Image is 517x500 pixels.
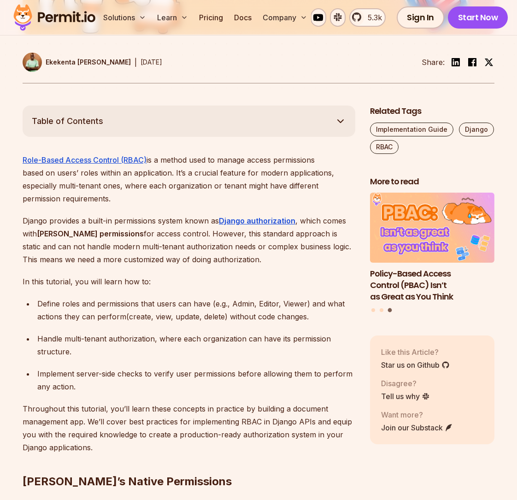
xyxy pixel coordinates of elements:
[484,58,493,67] img: twitter
[371,308,375,312] button: Go to slide 1
[450,57,461,68] img: linkedin
[459,123,494,136] a: Django
[370,193,494,263] img: Policy-Based Access Control (PBAC) Isn’t as Great as You Think
[23,53,131,72] a: Ekekenta [PERSON_NAME]
[349,8,386,27] a: 5.3k
[37,229,144,238] strong: [PERSON_NAME] permissions
[230,8,255,27] a: Docs
[362,12,382,23] span: 5.3k
[381,409,453,420] p: Want more?
[397,6,444,29] a: Sign In
[388,308,392,312] button: Go to slide 3
[448,6,508,29] a: Start Now
[467,57,478,68] img: facebook
[23,106,355,137] button: Table of Contents
[23,437,355,489] h2: [PERSON_NAME]’s Native Permissions
[381,359,450,371] a: Star us on Github
[23,275,355,288] p: In this tutorial, you will learn how to:
[381,347,450,358] p: Like this Article?
[37,297,355,323] div: Define roles and permissions that users can have (e.g., Admin, Editor, Viewer) and what actions t...
[37,332,355,358] div: Handle multi-tenant authorization, where each organization can have its permission structure.
[141,58,162,66] time: [DATE]
[381,422,453,433] a: Join our Substack
[370,123,453,136] a: Implementation Guide
[9,2,100,33] img: Permit logo
[195,8,227,27] a: Pricing
[23,53,42,72] img: Ekekenta Clinton
[370,176,494,188] h2: More to read
[23,402,355,454] p: Throughout this tutorial, you’ll learn these concepts in practice by building a document manageme...
[23,214,355,266] p: Django provides a built-in permissions system known as , which comes with for access control. How...
[380,308,383,312] button: Go to slide 2
[23,155,147,165] a: Role-Based Access Control (RBAC)
[32,115,103,128] span: Table of Contents
[370,140,399,154] a: RBAC
[422,57,445,68] li: Share:
[370,193,494,302] li: 3 of 3
[219,216,295,225] a: Django authorization
[381,391,430,402] a: Tell us why
[370,268,494,302] h3: Policy-Based Access Control (PBAC) Isn’t as Great as You Think
[46,58,131,67] p: Ekekenta [PERSON_NAME]
[135,57,137,68] div: |
[381,378,430,389] p: Disagree?
[153,8,192,27] button: Learn
[100,8,150,27] button: Solutions
[370,106,494,117] h2: Related Tags
[23,153,355,205] p: is a method used to manage access permissions based on users’ roles within an application. It’s a...
[259,8,311,27] button: Company
[37,367,355,393] div: Implement server-side checks to verify user permissions before allowing them to perform any action.
[370,193,494,313] div: Posts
